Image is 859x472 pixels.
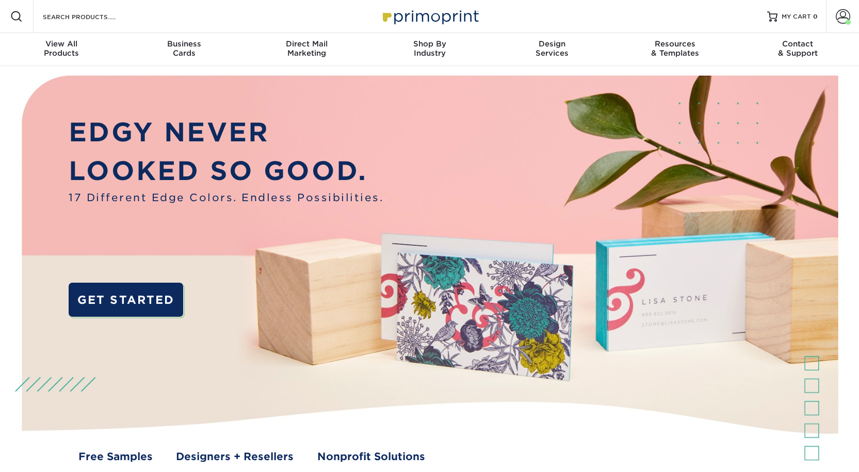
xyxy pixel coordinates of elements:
a: GET STARTED [69,283,183,317]
span: Direct Mail [246,39,368,48]
a: Shop ByIndustry [368,33,491,66]
div: Industry [368,39,491,58]
a: Resources& Templates [613,33,736,66]
a: Free Samples [78,449,153,465]
a: DesignServices [491,33,613,66]
span: 0 [813,13,818,20]
div: & Support [736,39,859,58]
span: MY CART [782,12,811,21]
input: SEARCH PRODUCTS..... [42,10,142,23]
span: Design [491,39,613,48]
p: LOOKED SO GOOD. [69,152,383,190]
span: Business [123,39,246,48]
span: Shop By [368,39,491,48]
div: Services [491,39,613,58]
span: 17 Different Edge Colors. Endless Possibilities. [69,190,383,206]
a: Contact& Support [736,33,859,66]
a: Direct MailMarketing [246,33,368,66]
div: Marketing [246,39,368,58]
a: BusinessCards [123,33,246,66]
p: EDGY NEVER [69,113,383,152]
span: Contact [736,39,859,48]
a: Nonprofit Solutions [317,449,425,465]
div: Cards [123,39,246,58]
img: Primoprint [378,5,481,27]
div: & Templates [613,39,736,58]
span: Resources [613,39,736,48]
a: Designers + Resellers [176,449,294,465]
